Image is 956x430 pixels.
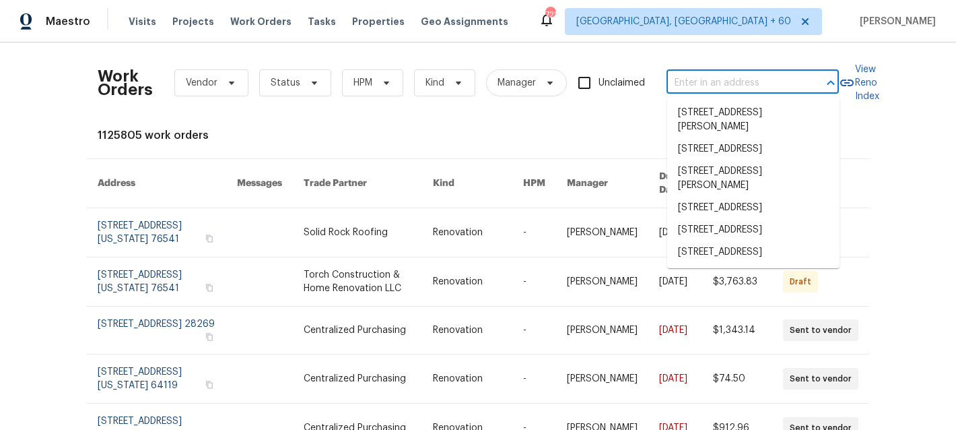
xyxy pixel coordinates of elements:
li: [STREET_ADDRESS][PERSON_NAME] [667,102,840,138]
span: Status [271,76,300,90]
td: - [512,355,556,404]
li: [STREET_ADDRESS] [667,219,840,241]
span: [PERSON_NAME] [854,15,936,28]
li: [STREET_ADDRESS] [667,197,840,219]
span: Manager [498,76,536,90]
th: Address [87,159,226,208]
div: 722 [545,8,555,22]
span: [GEOGRAPHIC_DATA], [GEOGRAPHIC_DATA] + 60 [576,15,791,28]
td: - [512,307,556,355]
th: Messages [226,159,293,208]
span: Vendor [186,76,217,90]
span: HPM [353,76,372,90]
li: [STREET_ADDRESS][PERSON_NAME] [667,264,840,300]
td: [PERSON_NAME] [556,208,648,257]
td: Renovation [422,355,512,404]
th: Kind [422,159,512,208]
button: Copy Address [203,331,215,343]
span: Visits [129,15,156,28]
th: Trade Partner [293,159,422,208]
button: Copy Address [203,379,215,391]
td: Solid Rock Roofing [293,208,422,257]
td: [PERSON_NAME] [556,355,648,404]
td: - [512,208,556,257]
input: Enter in an address [667,73,801,94]
div: 1125805 work orders [98,129,858,142]
span: Work Orders [230,15,292,28]
span: Maestro [46,15,90,28]
td: Centralized Purchasing [293,355,422,404]
button: Copy Address [203,233,215,245]
span: Geo Assignments [421,15,508,28]
a: View Reno Index [839,63,879,103]
span: Tasks [308,17,336,26]
td: [PERSON_NAME] [556,307,648,355]
button: Close [821,73,840,92]
td: Renovation [422,307,512,355]
th: Manager [556,159,648,208]
li: [STREET_ADDRESS] [667,241,840,264]
span: Properties [352,15,405,28]
span: Projects [172,15,214,28]
li: [STREET_ADDRESS][PERSON_NAME] [667,160,840,197]
span: Kind [425,76,444,90]
td: Centralized Purchasing [293,307,422,355]
button: Copy Address [203,282,215,294]
td: [PERSON_NAME] [556,257,648,307]
td: Renovation [422,208,512,257]
th: HPM [512,159,556,208]
h2: Work Orders [98,69,153,96]
td: Renovation [422,257,512,307]
li: [STREET_ADDRESS] [667,138,840,160]
th: Due Date [648,159,702,208]
span: Unclaimed [599,76,645,90]
td: - [512,257,556,307]
td: Torch Construction & Home Renovation LLC [293,257,422,307]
